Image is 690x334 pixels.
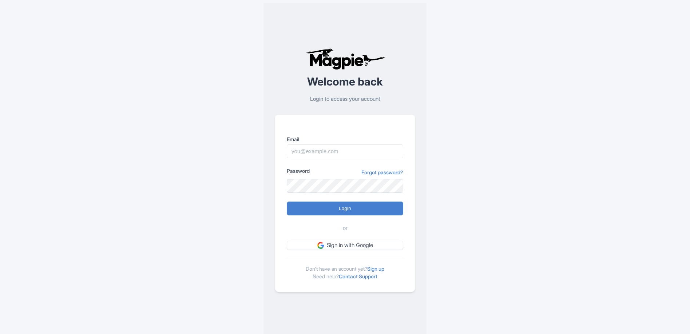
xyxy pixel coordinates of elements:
[304,48,386,70] img: logo-ab69f6fb50320c5b225c76a69d11143b.png
[287,144,403,158] input: you@example.com
[339,273,377,279] a: Contact Support
[343,224,348,232] span: or
[287,259,403,280] div: Don't have an account yet? Need help?
[367,266,384,272] a: Sign up
[287,202,403,215] input: Login
[287,241,403,250] a: Sign in with Google
[275,76,415,88] h2: Welcome back
[287,135,403,143] label: Email
[317,242,324,248] img: google.svg
[275,95,415,103] p: Login to access your account
[287,167,310,175] label: Password
[361,168,403,176] a: Forgot password?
